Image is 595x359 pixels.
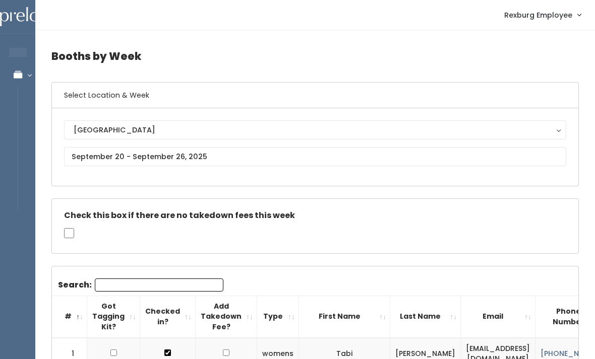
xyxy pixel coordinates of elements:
input: Search: [95,278,223,292]
th: First Name: activate to sort column ascending [299,296,390,337]
input: September 20 - September 26, 2025 [64,147,566,166]
h6: Select Location & Week [52,83,578,108]
label: Search: [58,278,223,292]
button: [GEOGRAPHIC_DATA] [64,120,566,139]
th: Last Name: activate to sort column ascending [390,296,461,337]
div: [GEOGRAPHIC_DATA] [74,124,557,135]
th: Email: activate to sort column ascending [461,296,535,337]
th: Type: activate to sort column ascending [257,296,299,337]
h5: Check this box if there are no takedown fees this week [64,211,566,220]
th: #: activate to sort column descending [52,296,87,337]
th: Checked in?: activate to sort column ascending [140,296,196,337]
th: Got Tagging Kit?: activate to sort column ascending [87,296,140,337]
th: Add Takedown Fee?: activate to sort column ascending [196,296,257,337]
h4: Booths by Week [51,42,579,70]
span: Rexburg Employee [504,10,572,21]
a: Rexburg Employee [494,4,591,26]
